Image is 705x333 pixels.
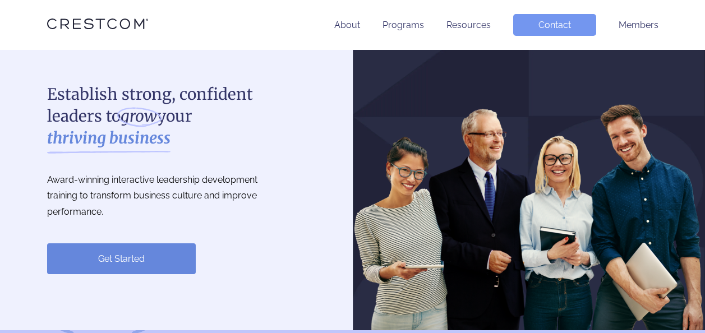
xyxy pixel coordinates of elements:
a: Contact [513,14,596,36]
h1: Establish strong, confident leaders to your [47,84,283,150]
i: grow [121,105,157,127]
a: Programs [383,20,424,30]
a: About [334,20,360,30]
p: Award-winning interactive leadership development training to transform business culture and impro... [47,172,283,220]
a: Get Started [47,243,196,274]
a: Members [619,20,658,30]
strong: thriving business [47,127,171,149]
a: Resources [446,20,491,30]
